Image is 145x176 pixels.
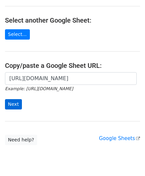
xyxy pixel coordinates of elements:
a: Google Sheets [99,135,140,141]
iframe: Chat Widget [112,144,145,176]
h4: Select another Google Sheet: [5,16,140,24]
small: Example: [URL][DOMAIN_NAME] [5,86,73,91]
input: Next [5,99,22,109]
a: Select... [5,29,30,40]
a: Need help? [5,135,37,145]
input: Paste your Google Sheet URL here [5,72,137,85]
h4: Copy/paste a Google Sheet URL: [5,62,140,70]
